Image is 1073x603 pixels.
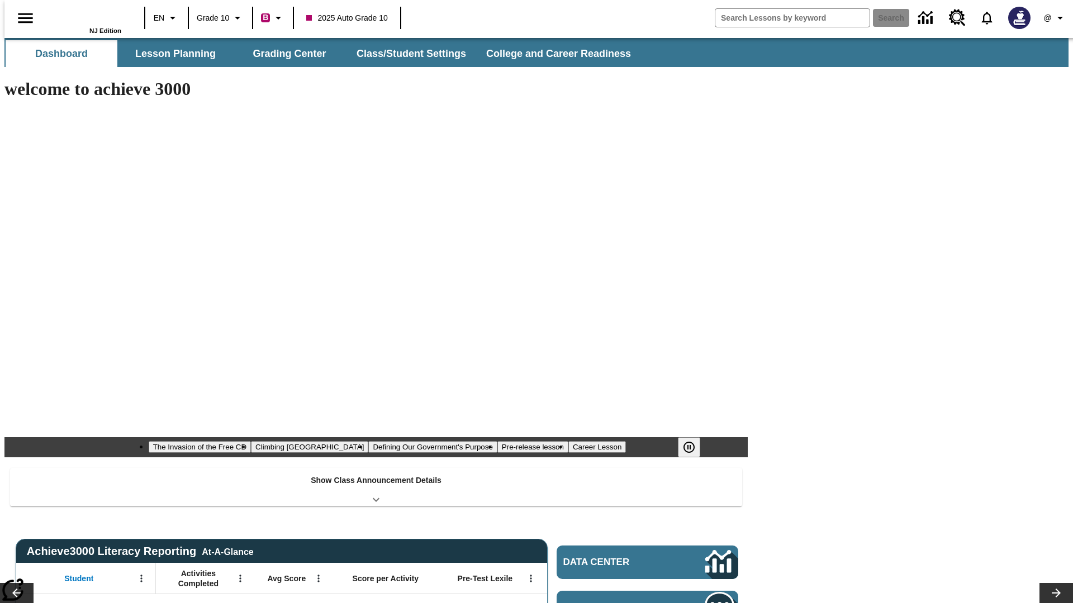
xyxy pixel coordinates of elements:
[197,12,229,24] span: Grade 10
[1037,8,1073,28] button: Profile/Settings
[972,3,1001,32] a: Notifications
[64,573,93,583] span: Student
[133,570,150,587] button: Open Menu
[149,8,184,28] button: Language: EN, Select a language
[348,40,475,67] button: Class/Student Settings
[267,573,306,583] span: Avg Score
[9,2,42,35] button: Open side menu
[368,441,497,453] button: Slide 3 Defining Our Government's Purpose
[89,27,121,34] span: NJ Edition
[353,573,419,583] span: Score per Activity
[162,568,235,588] span: Activities Completed
[251,441,368,453] button: Slide 2 Climbing Mount Tai
[1008,7,1031,29] img: Avatar
[568,441,626,453] button: Slide 5 Career Lesson
[4,79,748,99] h1: welcome to achieve 3000
[4,38,1069,67] div: SubNavbar
[311,475,441,486] p: Show Class Announcement Details
[477,40,640,67] button: College and Career Readiness
[27,545,254,558] span: Achieve3000 Literacy Reporting
[1043,12,1051,24] span: @
[1039,583,1073,603] button: Lesson carousel, Next
[154,12,164,24] span: EN
[678,437,711,457] div: Pause
[4,40,641,67] div: SubNavbar
[49,4,121,34] div: Home
[523,570,539,587] button: Open Menu
[1001,3,1037,32] button: Select a new avatar
[715,9,870,27] input: search field
[678,437,700,457] button: Pause
[306,12,387,24] span: 2025 Auto Grade 10
[942,3,972,33] a: Resource Center, Will open in new tab
[120,40,231,67] button: Lesson Planning
[192,8,249,28] button: Grade: Grade 10, Select a grade
[563,557,668,568] span: Data Center
[10,468,742,506] div: Show Class Announcement Details
[232,570,249,587] button: Open Menu
[202,545,253,557] div: At-A-Glance
[6,40,117,67] button: Dashboard
[263,11,268,25] span: B
[234,40,345,67] button: Grading Center
[497,441,568,453] button: Slide 4 Pre-release lesson
[458,573,513,583] span: Pre-Test Lexile
[557,545,738,579] a: Data Center
[257,8,289,28] button: Boost Class color is violet red. Change class color
[310,570,327,587] button: Open Menu
[49,5,121,27] a: Home
[911,3,942,33] a: Data Center
[149,441,251,453] button: Slide 1 The Invasion of the Free CD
